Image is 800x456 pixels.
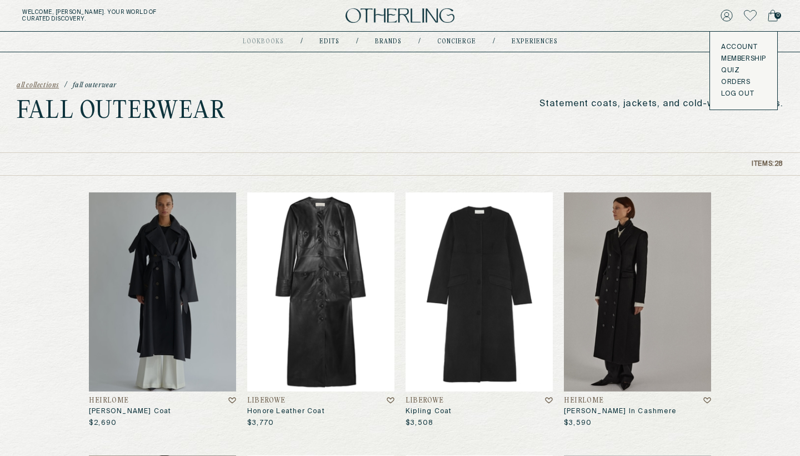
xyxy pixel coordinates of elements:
[406,192,553,391] img: KIPLING COAT
[406,407,553,416] h3: Kipling Coat
[22,9,249,22] h5: Welcome, [PERSON_NAME] . Your world of curated discovery.
[247,397,286,405] h4: LIBEROWE
[564,407,711,416] h3: [PERSON_NAME] In Cashmere
[721,78,766,87] a: Orders
[752,160,783,168] p: Items: 28
[774,12,781,19] span: 0
[17,82,59,90] a: all collections
[493,37,495,46] div: /
[89,407,236,416] h3: [PERSON_NAME] Coat
[346,8,454,23] img: logo
[247,419,274,428] p: $3,770
[437,39,476,44] a: concierge
[512,39,558,44] a: experiences
[319,39,339,44] a: Edits
[721,90,754,98] button: LOG OUT
[89,192,236,391] img: Micaela Coat
[89,397,129,405] h4: Heirlome
[64,82,67,90] span: /
[406,192,553,428] a: KIPLING COATLIBEROWEKipling Coat$3,508
[64,82,117,90] a: /Fall Outerwear
[564,192,711,391] img: Evelyn Coat in Cashmere
[301,37,303,46] div: /
[721,54,766,63] a: Membership
[356,37,358,46] div: /
[243,39,284,44] a: lookbooks
[406,419,433,428] p: $3,508
[247,192,394,391] img: HONORE LEATHER COAT
[768,8,778,23] a: 0
[247,407,394,416] h3: Honore Leather Coat
[89,192,236,428] a: Micaela CoatHeirlome[PERSON_NAME] Coat$2,690
[418,37,421,46] div: /
[89,419,117,428] p: $2,690
[247,192,394,428] a: HONORE LEATHER COATLIBEROWEHonore Leather Coat$3,770
[564,397,604,405] h4: Heirlome
[721,66,766,75] a: Quiz
[375,39,402,44] a: Brands
[721,43,766,52] a: Account
[17,101,226,123] h1: Fall Outerwear
[406,397,444,405] h4: LIBEROWE
[564,419,592,428] p: $3,590
[564,192,711,428] a: Evelyn Coat in CashmereHeirlome[PERSON_NAME] In Cashmere$3,590
[539,99,783,110] p: Statement coats, jackets, and cold-weather heroes.
[73,82,117,90] span: Fall Outerwear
